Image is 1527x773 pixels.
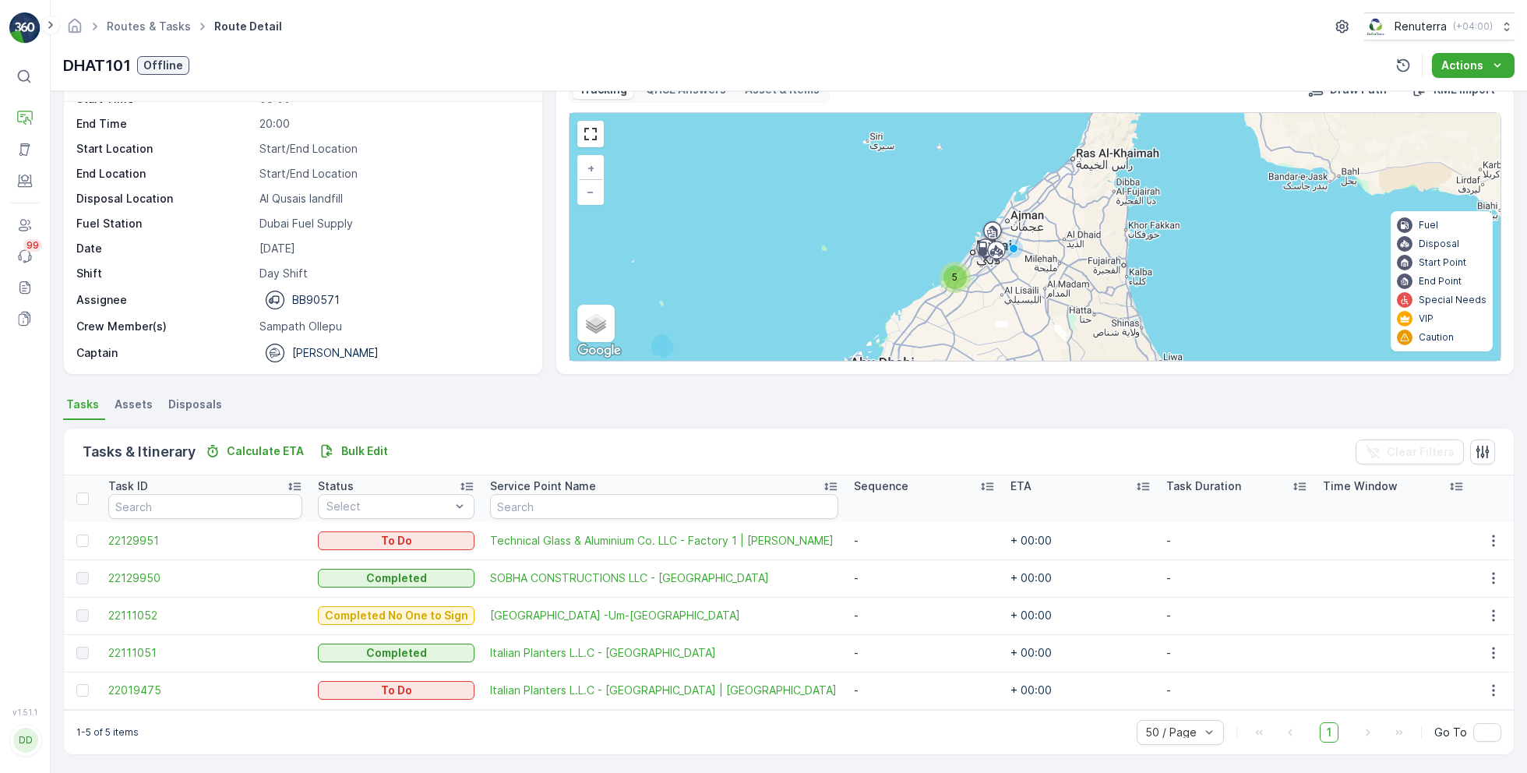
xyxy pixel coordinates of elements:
td: + 00:00 [1003,634,1159,672]
p: Disposal Location [76,191,253,206]
p: Status [318,478,354,494]
button: Bulk Edit [313,442,394,461]
td: - [846,597,1003,634]
a: Italian Planters L.L.C - Al Muntazah Complex | Furjan [490,683,838,698]
div: 0 [570,113,1501,361]
button: DD [9,720,41,761]
p: Actions [1441,58,1483,73]
p: 1-5 of 5 items [76,726,139,739]
p: Bulk Edit [341,443,388,459]
p: VIP [1419,312,1434,325]
a: 22129950 [108,570,302,586]
td: + 00:00 [1003,597,1159,634]
p: Caution [1419,331,1454,344]
p: 99 [26,239,39,252]
p: Dubai Fuel Supply [259,216,525,231]
td: - [1158,672,1315,709]
div: Toggle Row Selected [76,647,89,659]
span: Tasks [66,397,99,412]
button: Clear Filters [1356,439,1464,464]
td: + 00:00 [1003,672,1159,709]
a: 22019475 [108,683,302,698]
p: End Point [1419,275,1462,288]
input: Search [490,494,838,519]
p: Assignee [76,292,127,308]
td: + 00:00 [1003,522,1159,559]
span: Go To [1434,725,1467,740]
td: - [1158,559,1315,597]
div: Toggle Row Selected [76,572,89,584]
span: Disposals [168,397,222,412]
p: [PERSON_NAME] [292,345,379,361]
a: 22111051 [108,645,302,661]
td: - [1158,597,1315,634]
p: Offline [143,58,183,73]
a: Technical Glass & Aluminium Co. LLC - Factory 1 | Jabel Ali [490,533,838,549]
p: [DATE] [259,241,525,256]
span: Italian Planters L.L.C - [GEOGRAPHIC_DATA] [490,645,838,661]
p: Completed [366,570,427,586]
p: Al Qusais landfill [259,191,525,206]
p: To Do [381,683,412,698]
button: Actions [1432,53,1515,78]
a: Routes & Tasks [107,19,191,33]
span: 1 [1320,722,1338,743]
p: ETA [1010,478,1032,494]
button: To Do [318,531,474,550]
td: - [846,559,1003,597]
p: Sequence [854,478,908,494]
td: - [846,672,1003,709]
p: Select [326,499,450,514]
span: [GEOGRAPHIC_DATA] -Um-[GEOGRAPHIC_DATA] [490,608,838,623]
p: Captain [76,345,118,361]
p: Start/End Location [259,141,525,157]
button: Calculate ETA [199,442,310,461]
span: Assets [115,397,153,412]
div: Toggle Row Selected [76,609,89,622]
p: Start/End Location [259,166,525,182]
div: DD [13,728,38,753]
a: SOBHA CONSTRUCTIONS LLC - Jumeirah Lakes Towers [490,570,838,586]
img: Screenshot_2024-07-26_at_13.33.01.png [1364,18,1388,35]
span: Route Detail [211,19,285,34]
span: Italian Planters L.L.C - [GEOGRAPHIC_DATA] | [GEOGRAPHIC_DATA] [490,683,838,698]
td: - [1158,522,1315,559]
a: Zoom Out [579,180,602,203]
span: SOBHA CONSTRUCTIONS LLC - [GEOGRAPHIC_DATA] [490,570,838,586]
a: 22111052 [108,608,302,623]
p: End Time [76,116,253,132]
a: Zoom In [579,157,602,180]
p: Shift [76,266,253,281]
div: Toggle Row Selected [76,684,89,697]
p: Calculate ETA [227,443,304,459]
a: Royal Avenue -Um-Sequim [490,608,838,623]
td: - [846,634,1003,672]
button: Completed [318,644,474,662]
p: Disposal [1419,238,1459,250]
button: Completed No One to Sign [318,606,474,625]
p: Completed [366,645,427,661]
p: Day Shift [259,266,525,281]
p: Date [76,241,253,256]
span: 22129951 [108,533,302,549]
td: + 00:00 [1003,559,1159,597]
input: Search [108,494,302,519]
div: 5 [940,262,971,293]
img: Google [573,341,625,361]
p: Renuterra [1395,19,1447,34]
p: Time Window [1323,478,1398,494]
p: End Location [76,166,253,182]
button: Renuterra(+04:00) [1364,12,1515,41]
span: + [587,161,594,175]
button: Offline [137,56,189,75]
p: Crew Member(s) [76,319,253,334]
td: - [846,522,1003,559]
a: Homepage [66,23,83,37]
p: Start Location [76,141,253,157]
img: logo [9,12,41,44]
p: BB90571 [292,292,340,308]
p: Clear Filters [1387,444,1455,460]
